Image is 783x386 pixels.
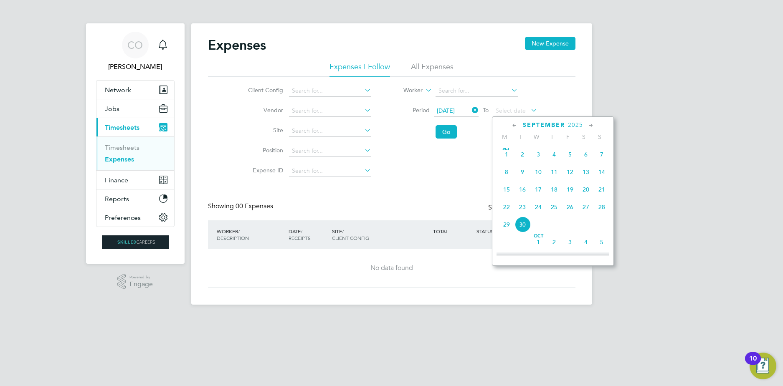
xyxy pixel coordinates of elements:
[238,228,240,235] span: /
[289,165,371,177] input: Search for...
[96,235,175,249] a: Go to home page
[530,164,546,180] span: 10
[499,146,514,162] span: 1
[332,235,369,241] span: CLIENT CONFIG
[546,234,562,250] span: 2
[392,106,430,114] label: Period
[96,81,174,99] button: Network
[437,107,455,114] span: [DATE]
[216,264,567,272] div: No data found
[514,146,530,162] span: 2
[514,199,530,215] span: 23
[342,228,344,235] span: /
[289,145,371,157] input: Search for...
[530,182,546,197] span: 17
[289,85,371,97] input: Search for...
[594,234,610,250] span: 5
[96,99,174,118] button: Jobs
[431,224,474,239] div: TOTAL
[530,234,546,250] span: 1
[592,133,608,141] span: S
[96,118,174,136] button: Timesheets
[105,214,141,222] span: Preferences
[105,144,139,151] a: Timesheets
[594,164,610,180] span: 14
[546,146,562,162] span: 4
[562,182,578,197] span: 19
[246,146,283,154] label: Position
[105,105,119,113] span: Jobs
[436,85,518,97] input: Search for...
[289,125,371,137] input: Search for...
[750,353,776,379] button: Open Resource Center, 10 new notifications
[528,133,544,141] span: W
[594,182,610,197] span: 21
[286,224,330,245] div: DATE
[488,202,559,214] div: Status:
[578,199,594,215] span: 27
[246,106,283,114] label: Vendor
[546,164,562,180] span: 11
[301,228,302,235] span: /
[530,199,546,215] span: 24
[246,86,283,94] label: Client Config
[562,234,578,250] span: 3
[236,202,273,210] span: 00 Expenses
[578,234,594,250] span: 4
[289,235,311,241] span: RECEIPTS
[86,23,185,264] nav: Main navigation
[329,62,390,77] li: Expenses I Follow
[562,199,578,215] span: 26
[578,182,594,197] span: 20
[594,199,610,215] span: 28
[496,107,526,114] span: Select date
[105,155,134,163] a: Expenses
[546,199,562,215] span: 25
[208,202,275,211] div: Showing
[523,121,565,129] span: September
[560,133,576,141] span: F
[474,224,518,239] div: STATUS
[217,235,249,241] span: DESCRIPTION
[499,164,514,180] span: 8
[530,234,546,238] span: Oct
[411,62,454,77] li: All Expenses
[246,126,283,134] label: Site
[499,199,514,215] span: 22
[499,217,514,232] span: 29
[96,189,174,208] button: Reports
[499,146,514,151] span: Sep
[512,133,528,141] span: T
[105,124,139,131] span: Timesheets
[530,146,546,162] span: 3
[749,358,757,369] div: 10
[562,164,578,180] span: 12
[497,133,512,141] span: M
[480,105,491,116] span: To
[514,164,530,180] span: 9
[330,224,431,245] div: SITE
[96,171,174,189] button: Finance
[578,164,594,180] span: 13
[576,133,592,141] span: S
[105,176,128,184] span: Finance
[96,136,174,170] div: Timesheets
[562,146,578,162] span: 5
[546,182,562,197] span: 18
[514,182,530,197] span: 16
[105,195,129,203] span: Reports
[117,274,153,290] a: Powered byEngage
[215,224,287,245] div: WORKER
[96,208,174,227] button: Preferences
[96,62,175,72] span: Craig O'Donovan
[208,37,266,53] h2: Expenses
[129,274,153,281] span: Powered by
[289,105,371,117] input: Search for...
[594,146,610,162] span: 7
[129,281,153,288] span: Engage
[127,40,143,50] span: CO
[102,235,169,249] img: skilledcareers-logo-retina.png
[385,86,423,95] label: Worker
[544,133,560,141] span: T
[578,146,594,162] span: 6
